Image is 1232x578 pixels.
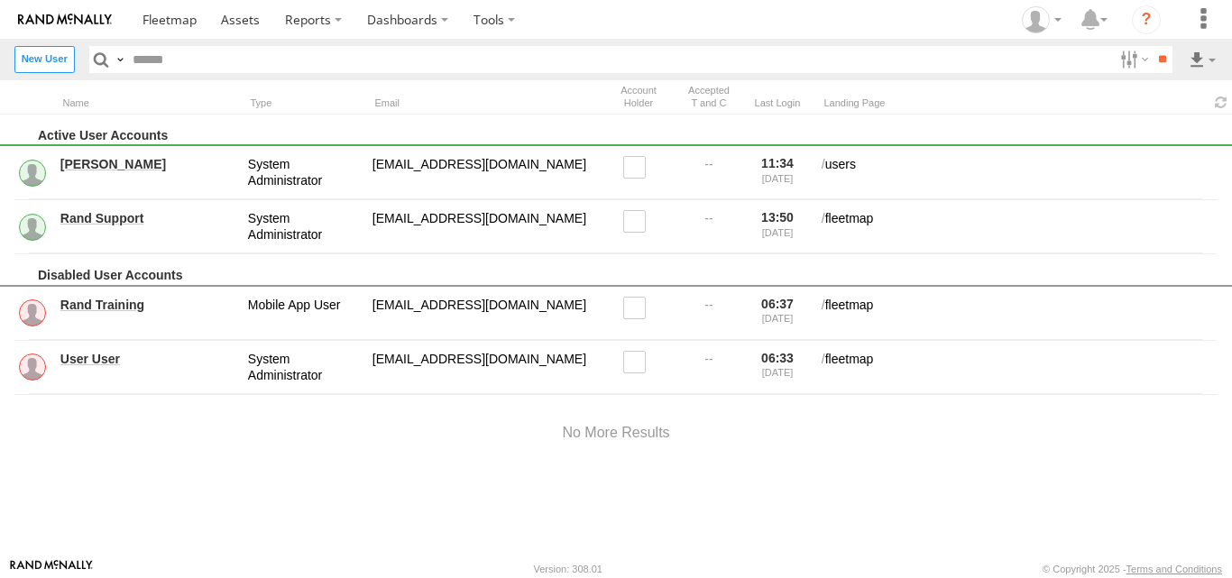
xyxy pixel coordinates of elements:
[534,564,602,574] div: Version: 308.01
[245,348,363,387] div: System Administrator
[370,207,595,246] div: odyssey@rand.com
[743,153,812,192] div: 11:34 [DATE]
[743,348,812,387] div: 06:33 [DATE]
[245,95,363,112] div: Type
[623,351,655,373] label: Read only
[14,46,75,72] label: Create New User
[58,95,238,112] div: Name
[370,348,595,387] div: fortraining@train.com
[1016,6,1068,33] div: Ed Pruneda
[60,297,235,313] a: Rand Training
[1187,46,1218,72] label: Export results as...
[18,14,112,26] img: rand-logo.svg
[1126,564,1222,574] a: Terms and Conditions
[743,294,812,333] div: 06:37 [DATE]
[602,82,675,112] div: Account Holder
[623,210,655,233] label: Read only
[1132,5,1161,34] i: ?
[60,210,235,226] a: Rand Support
[245,294,363,333] div: Mobile App User
[682,82,736,112] div: Has user accepted Terms and Conditions
[819,294,1218,333] div: fleetmap
[743,95,812,112] div: Last Login
[1210,94,1232,111] span: Refresh
[819,348,1218,387] div: fleetmap
[1113,46,1152,72] label: Search Filter Options
[370,153,595,192] div: service@odysseygroupllc.com
[1043,564,1222,574] div: © Copyright 2025 -
[60,351,235,367] a: User User
[819,153,1218,192] div: users
[370,294,595,333] div: randtraining@rand.com
[623,156,655,179] label: Read only
[743,207,812,246] div: 13:50 [DATE]
[819,207,1218,246] div: fleetmap
[60,156,235,172] a: [PERSON_NAME]
[370,95,595,112] div: Email
[245,207,363,246] div: System Administrator
[113,46,127,72] label: Search Query
[10,560,93,578] a: Visit our Website
[819,95,1203,112] div: Landing Page
[623,297,655,319] label: Read only
[245,153,363,192] div: System Administrator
